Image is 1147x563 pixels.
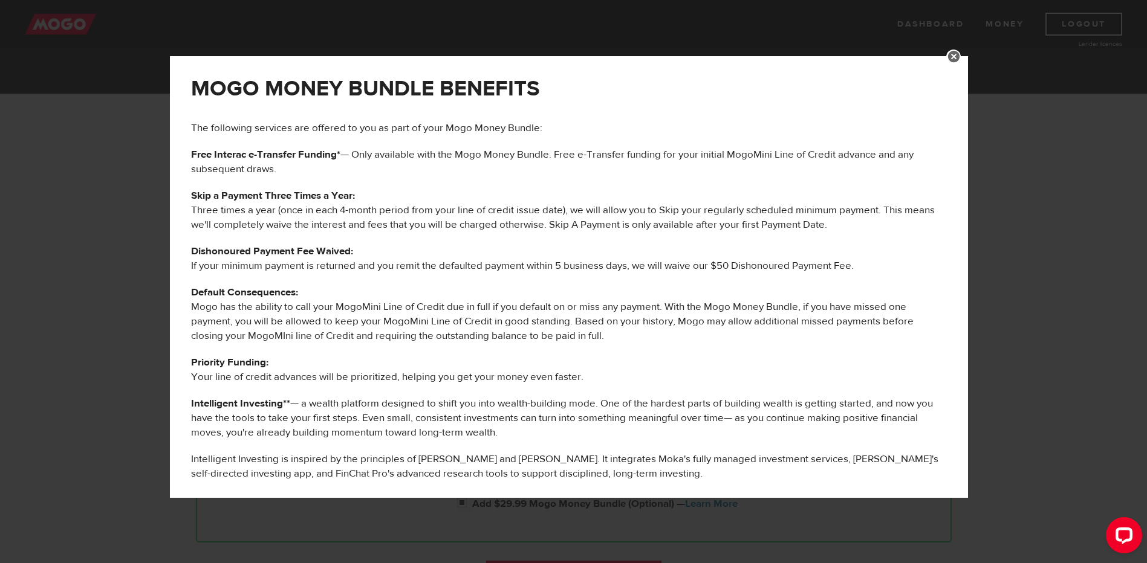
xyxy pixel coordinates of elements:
p: If your minimum payment is returned and you remit the defaulted payment within 5 business days, w... [191,244,947,273]
b: Default Consequences: [191,286,298,299]
p: Three times a year (once in each 4-month period from your line of credit issue date), we will all... [191,188,947,232]
b: Dishonoured Payment Fee Waived: [191,245,353,258]
p: Your line of credit advances will be prioritized, helping you get your money even faster. [191,355,947,384]
p: — Only available with the Mogo Money Bundle. Free e-Transfer funding for your initial MogoMini Li... [191,147,947,176]
b: Intelligent Investing** [191,397,290,410]
iframe: LiveChat chat widget [1096,512,1147,563]
p: Intelligent Investing is inspired by the principles of [PERSON_NAME] and [PERSON_NAME]. It integr... [191,452,947,481]
b: Skip a Payment Three Times a Year: [191,189,355,202]
p: The following services are offered to you as part of your Mogo Money Bundle: [191,121,947,135]
p: Mogo has the ability to call your MogoMini Line of Credit due in full if you default on or miss a... [191,285,947,343]
b: Priority Funding: [191,356,268,369]
b: Free Interac e-Transfer Funding* [191,148,340,161]
h2: MOGO MONEY BUNDLE BENEFITS [191,76,947,101]
p: — a wealth platform designed to shift you into wealth-building mode. One of the hardest parts of ... [191,396,947,440]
